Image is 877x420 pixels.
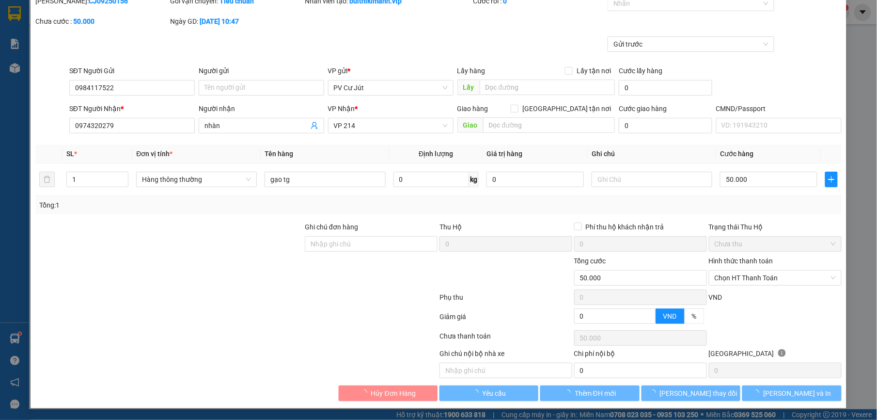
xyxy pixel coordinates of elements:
input: Dọc đường [483,117,615,133]
button: [PERSON_NAME] thay đổi [642,386,740,401]
span: Hủy Đơn Hàng [371,388,416,399]
span: [PERSON_NAME] thay đổi [660,388,737,399]
span: Hàng thông thường [142,172,251,187]
span: loading [752,389,763,396]
div: Giảm giá [438,311,573,328]
span: loading [472,389,483,396]
span: Nơi nhận: [74,67,90,81]
input: Cước lấy hàng [619,80,712,96]
span: Lấy tận nơi [573,65,615,76]
strong: CÔNG TY TNHH [GEOGRAPHIC_DATA] 214 QL13 - P.26 - Q.BÌNH THẠNH - TP HCM 1900888606 [25,16,78,52]
span: Lấy [457,80,480,95]
b: [DATE] 10:47 [200,17,239,25]
div: SĐT Người Nhận [69,103,195,114]
div: [GEOGRAPHIC_DATA] [709,348,842,363]
span: PV Cư Jút [334,81,448,95]
input: Dọc đường [480,80,615,95]
button: delete [39,172,55,187]
div: Chưa thanh toán [438,331,573,348]
span: loading [649,389,660,396]
span: Nơi gửi: [10,67,20,81]
span: [GEOGRAPHIC_DATA] tận nơi [518,103,615,114]
input: Nhập ghi chú [439,363,572,378]
button: Thêm ĐH mới [540,386,639,401]
span: Yêu cầu [483,388,506,399]
input: Cước giao hàng [619,118,712,133]
span: info-circle [778,349,786,357]
span: Phí thu hộ khách nhận trả [582,222,668,232]
span: loading [360,389,371,396]
button: Yêu cầu [439,386,538,401]
span: % [692,312,697,320]
input: Ghi Chú [592,172,712,187]
div: Người nhận [199,103,324,114]
span: Tổng cước [574,257,606,265]
span: Giá trị hàng [486,150,522,158]
label: Cước lấy hàng [619,67,662,75]
span: loading [564,389,575,396]
span: VND [663,312,677,320]
span: Giao [457,117,483,133]
span: 10:47:18 [DATE] [92,44,137,51]
div: Ngày GD: [170,16,303,27]
span: kg [469,172,479,187]
button: plus [825,172,838,187]
span: Thu Hộ [439,223,462,231]
button: [PERSON_NAME] và In [742,386,841,401]
span: VND [709,293,722,301]
span: Gửi trước [613,37,768,51]
span: Chọn HT Thanh Toán [715,271,836,285]
div: VP gửi [328,65,454,76]
button: Hủy Đơn Hàng [339,386,438,401]
div: SĐT Người Gửi [69,65,195,76]
span: Tên hàng [265,150,293,158]
span: CJ09250156 [98,36,137,44]
span: PV Cư Jút [33,68,54,73]
input: VD: Bàn, Ghế [265,172,385,187]
b: 50.000 [73,17,94,25]
div: Chi phí nội bộ [574,348,707,363]
span: SL [66,150,74,158]
div: Phụ thu [438,292,573,309]
span: VP 214 [334,118,448,133]
span: Định lượng [419,150,453,158]
span: [PERSON_NAME] và In [763,388,831,399]
div: Người gửi [199,65,324,76]
div: Chưa cước : [35,16,168,27]
input: Ghi chú đơn hàng [305,236,438,252]
div: Trạng thái Thu Hộ [709,222,842,232]
span: VP Nhận [328,105,355,113]
span: Lấy hàng [457,67,485,75]
div: Tổng: 1 [39,200,339,210]
th: Ghi chú [588,145,716,163]
div: Ghi chú nội bộ nhà xe [439,348,572,363]
span: user-add [311,122,318,129]
strong: BIÊN NHẬN GỬI HÀNG HOÁ [33,58,112,65]
span: Giao hàng [457,105,488,113]
img: logo [10,22,22,46]
div: CMND/Passport [716,103,842,114]
span: Chưa thu [715,237,836,251]
span: Thêm ĐH mới [575,388,616,399]
label: Ghi chú đơn hàng [305,223,358,231]
span: Đơn vị tính [136,150,172,158]
label: Hình thức thanh toán [709,257,773,265]
label: Cước giao hàng [619,105,667,113]
span: plus [826,176,837,183]
span: Cước hàng [720,150,753,158]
